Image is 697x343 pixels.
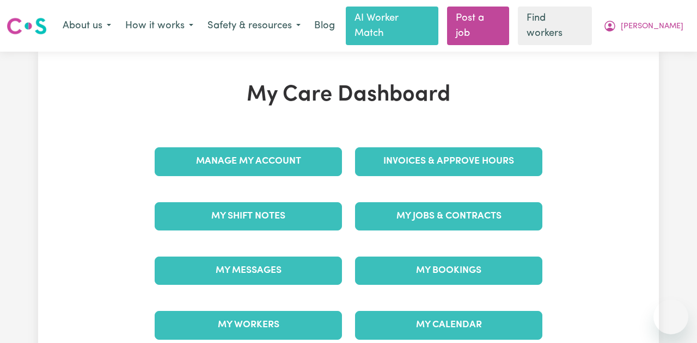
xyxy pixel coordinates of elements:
[621,21,683,33] span: [PERSON_NAME]
[346,7,438,45] a: AI Worker Match
[355,257,542,285] a: My Bookings
[596,15,690,38] button: My Account
[447,7,509,45] a: Post a job
[56,15,118,38] button: About us
[155,202,342,230] a: My Shift Notes
[355,311,542,339] a: My Calendar
[148,82,549,108] h1: My Care Dashboard
[155,257,342,285] a: My Messages
[118,15,200,38] button: How it works
[7,14,47,39] a: Careseekers logo
[155,311,342,339] a: My Workers
[308,14,341,38] a: Blog
[355,147,542,176] a: Invoices & Approve Hours
[355,202,542,230] a: My Jobs & Contracts
[518,7,592,45] a: Find workers
[7,16,47,36] img: Careseekers logo
[653,300,688,334] iframe: Button to launch messaging window
[200,15,308,38] button: Safety & resources
[155,147,342,176] a: Manage My Account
